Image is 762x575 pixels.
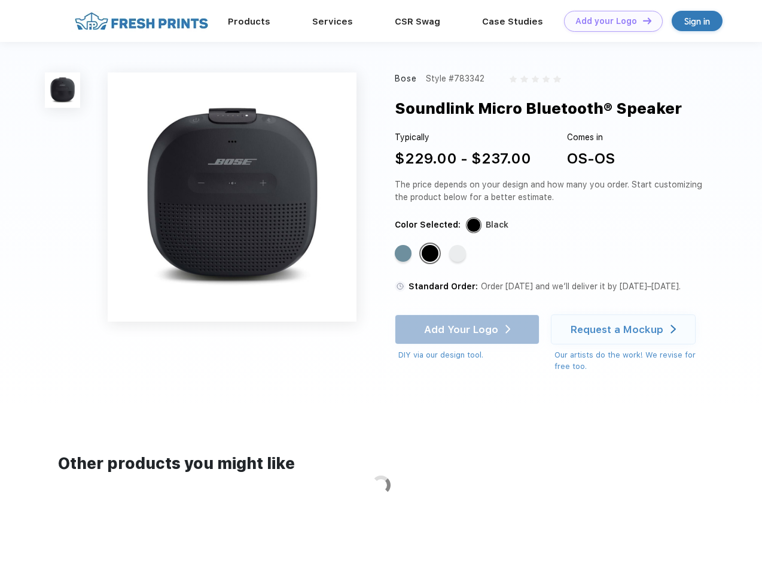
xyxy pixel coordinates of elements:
[481,282,681,291] span: Order [DATE] and we’ll deliver it by [DATE]–[DATE].
[571,323,663,335] div: Request a Mockup
[395,16,440,27] a: CSR Swag
[510,75,517,83] img: gray_star.svg
[575,16,637,26] div: Add your Logo
[395,72,417,85] div: Bose
[71,11,212,32] img: fo%20logo%202.webp
[520,75,528,83] img: gray_star.svg
[395,281,406,292] img: standard order
[395,219,461,231] div: Color Selected:
[45,72,80,108] img: func=resize&h=100
[426,72,484,85] div: Style #783342
[395,97,682,120] div: Soundlink Micro Bluetooth® Speaker
[532,75,539,83] img: gray_star.svg
[554,349,707,373] div: Our artists do the work! We revise for free too.
[395,131,531,144] div: Typically
[395,178,707,204] div: The price depends on your design and how many you order. Start customizing the product below for ...
[312,16,353,27] a: Services
[395,148,531,170] div: $229.00 - $237.00
[486,219,508,231] div: Black
[228,16,270,27] a: Products
[643,17,651,24] img: DT
[422,245,438,262] div: Black
[395,245,412,262] div: Stone Blue
[58,452,703,476] div: Other products you might like
[567,131,615,144] div: Comes in
[553,75,560,83] img: gray_star.svg
[449,245,466,262] div: White Smoke
[670,325,676,334] img: white arrow
[398,349,540,361] div: DIY via our design tool.
[409,282,478,291] span: Standard Order:
[567,148,615,170] div: OS-OS
[108,72,356,322] img: func=resize&h=640
[542,75,550,83] img: gray_star.svg
[684,14,710,28] div: Sign in
[672,11,723,31] a: Sign in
